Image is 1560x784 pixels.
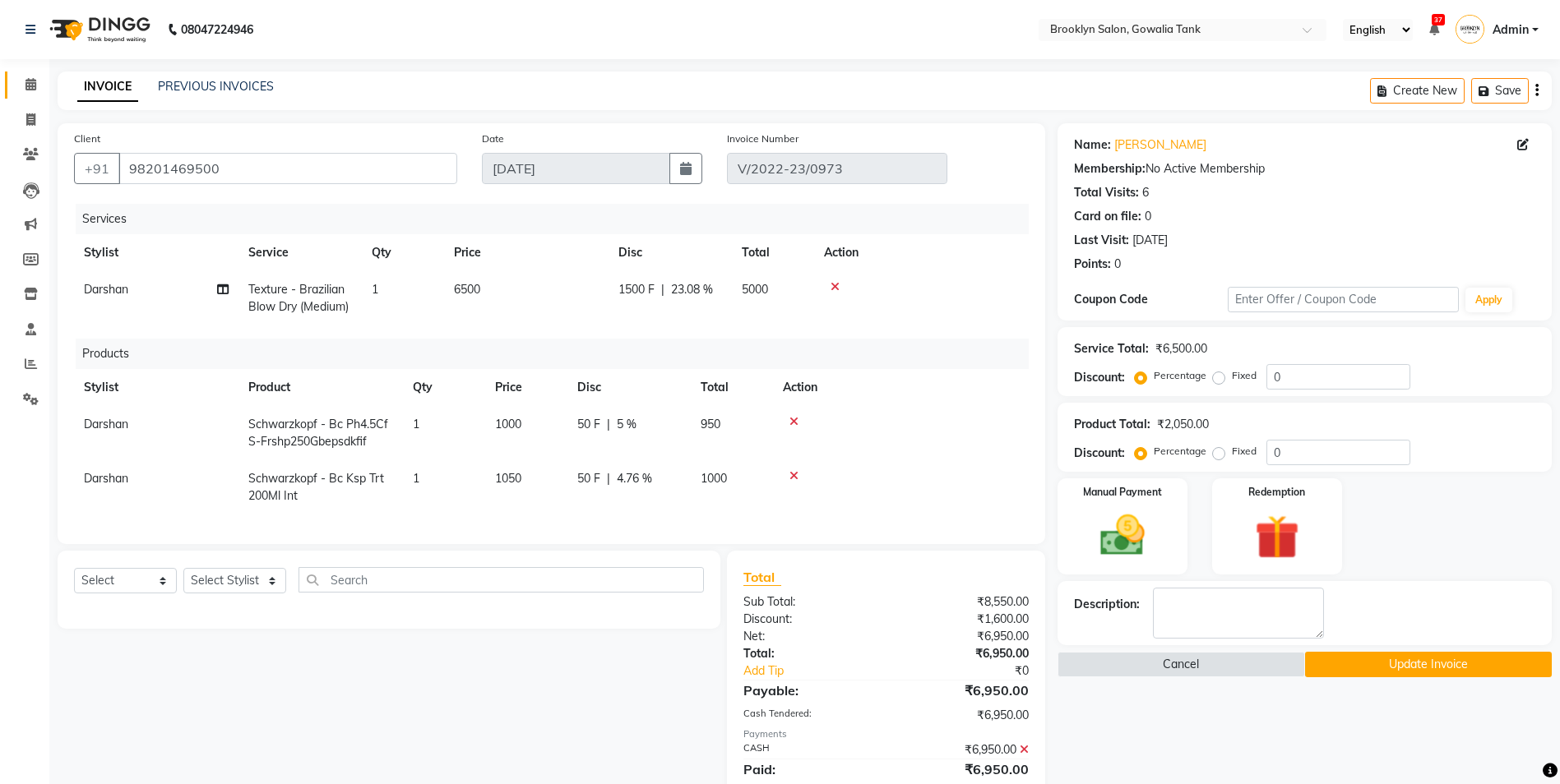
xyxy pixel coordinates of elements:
div: Paid: [731,759,886,779]
th: Total [732,234,814,271]
span: Texture - Brazilian Blow Dry (Medium) [248,282,349,314]
span: 1500 F [618,281,655,298]
span: | [607,416,610,433]
div: ₹6,950.00 [886,707,1042,724]
div: Product Total: [1074,416,1150,433]
span: 23.08 % [671,281,713,298]
div: Payable: [731,680,886,700]
div: 6 [1142,184,1149,201]
label: Redemption [1248,485,1305,500]
div: Sub Total: [731,593,886,611]
div: Total Visits: [1074,184,1139,201]
button: Save [1471,78,1529,104]
button: Create New [1370,78,1465,104]
img: Admin [1456,15,1484,44]
input: Enter Offer / Coupon Code [1228,287,1458,312]
div: No Active Membership [1074,160,1535,178]
button: Update Invoice [1305,652,1552,677]
th: Total [691,369,773,406]
span: 50 F [577,470,600,487]
div: ₹6,950.00 [886,741,1042,759]
div: Service Total: [1074,340,1149,357]
label: Percentage [1154,368,1206,383]
span: 1 [413,417,419,431]
div: Products [76,339,1041,369]
div: ₹0 [912,662,1041,680]
div: CASH [731,741,886,759]
span: | [607,470,610,487]
label: Invoice Number [727,131,799,146]
div: Discount: [731,611,886,628]
button: Apply [1465,288,1512,312]
th: Qty [403,369,485,406]
div: 0 [1145,208,1151,225]
span: Schwarzkopf - Bc Ph4.5Cf S-Frshp250Gbepsdkfif [248,417,388,449]
div: Last Visit: [1074,232,1129,249]
a: Add Tip [731,662,912,680]
label: Client [74,131,100,146]
span: 5000 [742,282,768,297]
div: [DATE] [1132,232,1168,249]
th: Action [773,369,1029,406]
div: Services [76,204,1041,234]
th: Price [485,369,567,406]
div: Cash Tendered: [731,707,886,724]
div: Description: [1074,596,1140,613]
div: ₹1,600.00 [886,611,1042,628]
label: Fixed [1232,444,1257,459]
div: 0 [1114,256,1121,273]
th: Stylist [74,369,238,406]
button: +91 [74,153,120,184]
th: Action [814,234,1029,271]
th: Price [444,234,609,271]
span: 37 [1432,14,1445,25]
span: 5 % [617,416,636,433]
img: _cash.svg [1086,510,1159,561]
span: 1050 [495,471,521,486]
span: 4.76 % [617,470,652,487]
span: 1000 [495,417,521,431]
div: Total: [731,645,886,662]
a: 37 [1429,22,1439,37]
span: Darshan [84,471,128,486]
span: 1000 [701,471,727,486]
span: Darshan [84,282,128,297]
div: Points: [1074,256,1111,273]
div: Discount: [1074,445,1125,462]
th: Stylist [74,234,238,271]
div: ₹6,500.00 [1155,340,1207,357]
th: Product [238,369,403,406]
div: Card on file: [1074,208,1141,225]
span: Darshan [84,417,128,431]
div: ₹6,950.00 [886,759,1042,779]
img: logo [42,7,155,53]
button: Cancel [1058,652,1304,677]
a: [PERSON_NAME] [1114,136,1206,154]
div: Name: [1074,136,1111,154]
span: 1 [413,471,419,486]
div: Coupon Code [1074,291,1228,308]
th: Qty [362,234,444,271]
input: Search by Name/Mobile/Email/Code [118,153,457,184]
b: 08047224946 [181,7,253,53]
span: Total [743,569,781,586]
label: Manual Payment [1083,485,1162,500]
div: Payments [743,727,1029,741]
span: 1 [372,282,378,297]
div: ₹6,950.00 [886,680,1042,700]
a: PREVIOUS INVOICES [158,79,274,94]
th: Disc [609,234,732,271]
div: Membership: [1074,160,1146,178]
label: Fixed [1232,368,1257,383]
th: Disc [567,369,691,406]
img: _gift.svg [1241,510,1313,565]
input: Search [299,567,704,593]
span: | [661,281,664,298]
a: INVOICE [77,72,138,102]
div: ₹8,550.00 [886,593,1042,611]
div: ₹6,950.00 [886,628,1042,645]
span: Schwarzkopf - Bc Ksp Trt 200Ml Int [248,471,384,503]
span: 950 [701,417,720,431]
div: Discount: [1074,369,1125,386]
div: Net: [731,628,886,645]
